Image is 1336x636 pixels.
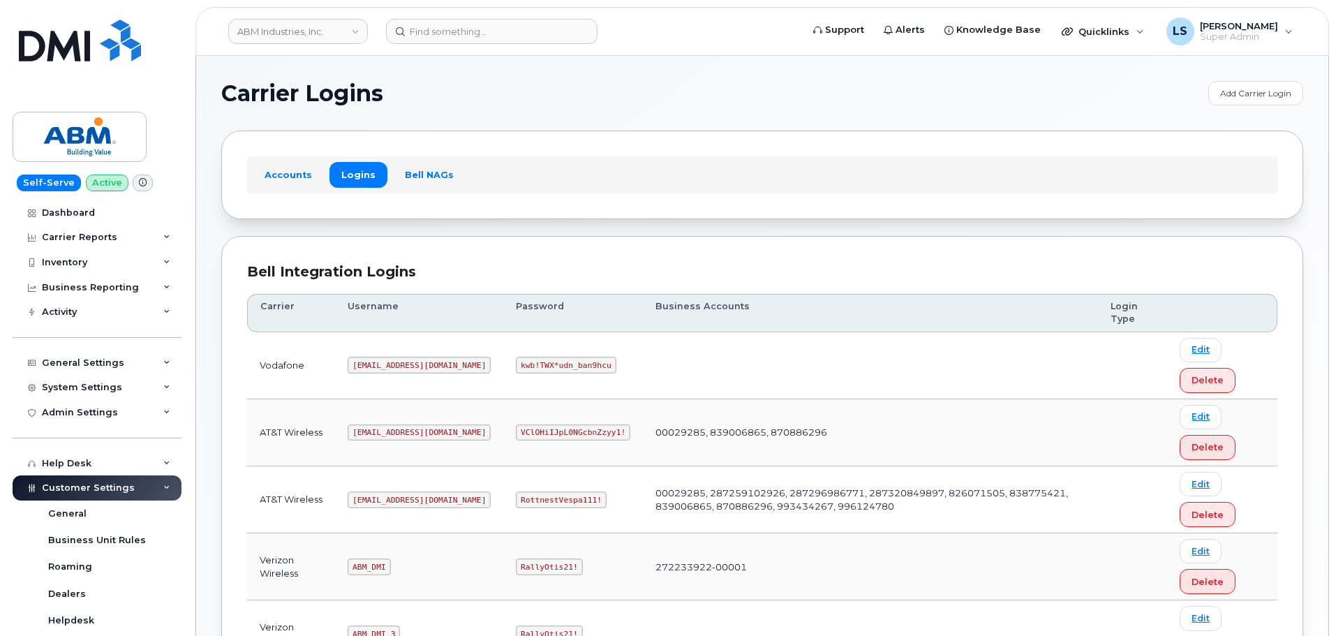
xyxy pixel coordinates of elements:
code: RallyOtis21! [516,559,582,575]
span: Delete [1192,441,1224,454]
span: Delete [1192,575,1224,589]
th: Login Type [1098,294,1167,332]
span: Delete [1192,508,1224,522]
a: Edit [1180,606,1222,630]
button: Delete [1180,569,1235,594]
a: Accounts [253,162,324,187]
td: 00029285, 839006865, 870886296 [643,399,1098,466]
td: 00029285, 287259102926, 287296986771, 287320849897, 826071505, 838775421, 839006865, 870886296, 9... [643,466,1098,533]
td: 272233922-00001 [643,533,1098,600]
span: Delete [1192,374,1224,387]
a: Edit [1180,405,1222,429]
code: ABM_DMI [348,559,390,575]
th: Password [503,294,643,332]
button: Delete [1180,502,1235,527]
a: Add Carrier Login [1208,81,1303,105]
span: Carrier Logins [221,83,383,104]
a: Edit [1180,472,1222,496]
div: Bell Integration Logins [247,262,1277,282]
a: Bell NAGs [393,162,466,187]
code: RottnestVespa111! [516,491,607,508]
th: Carrier [247,294,335,332]
th: Business Accounts [643,294,1098,332]
code: [EMAIL_ADDRESS][DOMAIN_NAME] [348,357,491,374]
code: [EMAIL_ADDRESS][DOMAIN_NAME] [348,491,491,508]
td: AT&T Wireless [247,466,335,533]
a: Edit [1180,539,1222,563]
code: VClOHiIJpL0NGcbnZzyy1! [516,424,630,441]
a: Edit [1180,338,1222,362]
td: Verizon Wireless [247,533,335,600]
td: AT&T Wireless [247,399,335,466]
button: Delete [1180,368,1235,393]
code: kwb!TWX*udn_ban9hcu [516,357,616,374]
code: [EMAIL_ADDRESS][DOMAIN_NAME] [348,424,491,441]
button: Delete [1180,435,1235,460]
a: Logins [329,162,387,187]
td: Vodafone [247,332,335,399]
th: Username [335,294,503,332]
